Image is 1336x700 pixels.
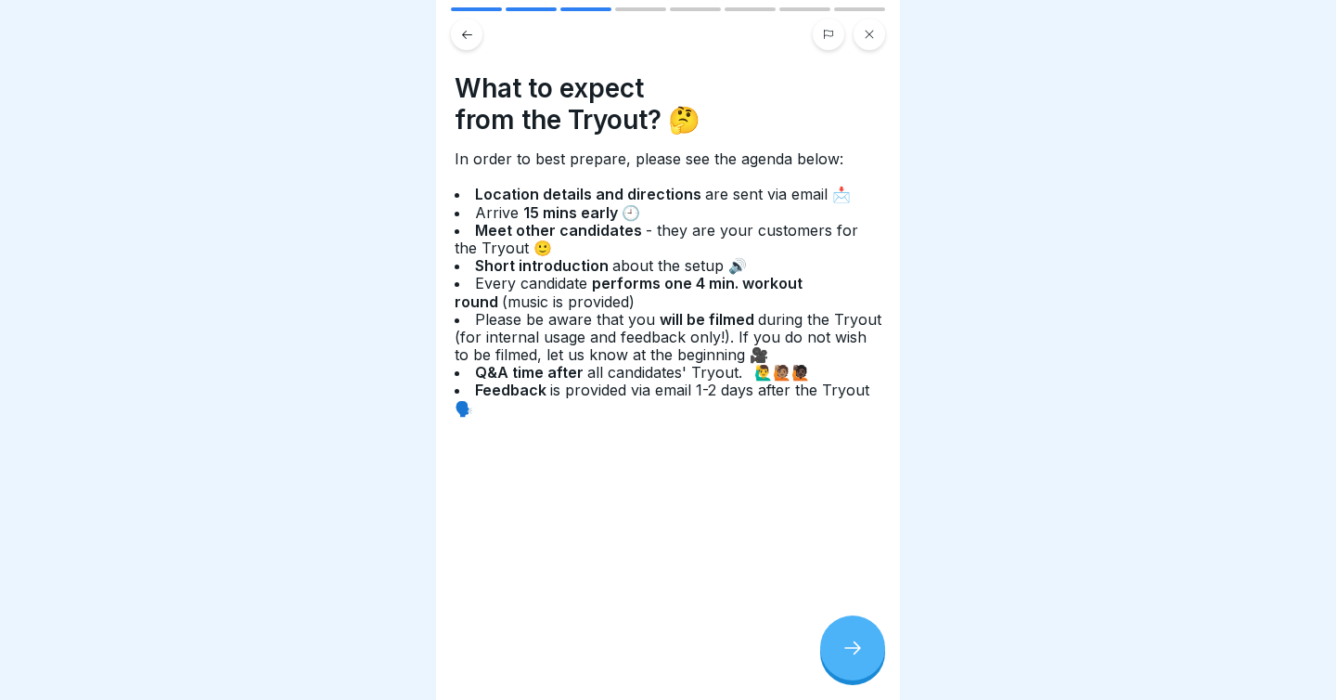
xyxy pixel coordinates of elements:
[502,292,639,311] span: (music is provided)
[455,381,869,417] span: is provided via email 1-2 days after the Tryout 🗣️
[587,363,747,382] span: all candidates' Tryout.
[475,256,612,275] strong: Short introduction
[705,185,855,203] span: are sent via email 📩
[660,310,758,329] strong: will be filmed
[475,310,660,329] span: Please be aware that you
[455,221,858,257] span: - they are your customers for the Tryout 🙂
[475,185,705,203] strong: Location details and directions
[455,274,803,310] strong: performs one 4 min. workout round
[523,203,622,222] strong: 15 mins early
[475,221,646,240] strong: Meet other candidates
[455,310,881,364] span: during the Tryout (for internal usage and feedback only!). If you do not wish to be filmed, let u...
[455,72,881,136] h4: What to expect from the Tryout? 🤔
[622,203,645,222] span: 🕘
[475,381,550,399] strong: Feedback
[475,363,587,382] strong: Q&A time after
[754,363,815,382] span: 🙋‍♂️🙋🏽🙋🏿
[455,149,848,168] span: In order to best prepare, please see the agenda below:
[475,203,523,222] span: Arrive
[475,274,592,292] span: Every candidate
[612,256,751,275] span: about the setup 🔊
